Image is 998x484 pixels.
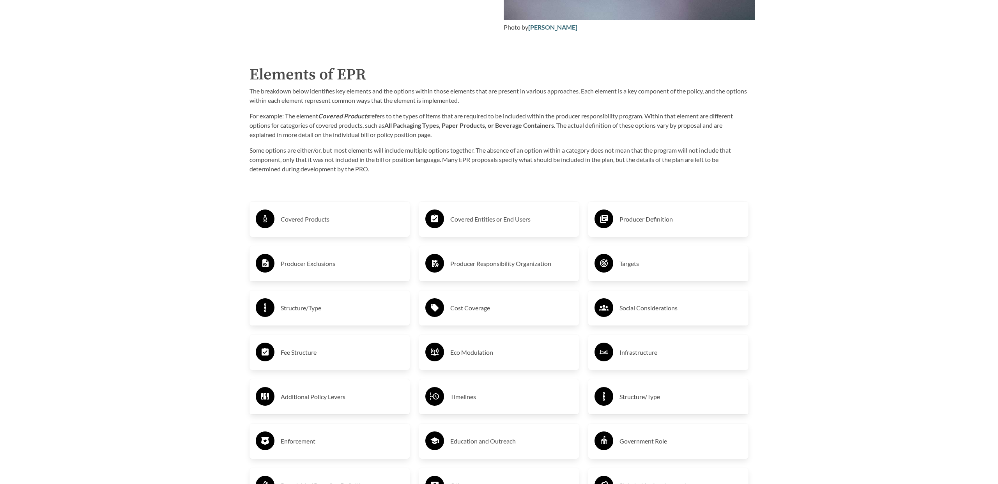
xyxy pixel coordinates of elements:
h3: Social Considerations [619,302,742,314]
h3: Cost Coverage [450,302,573,314]
h3: Structure/Type [281,302,403,314]
h3: Infrastructure [619,346,742,359]
h3: Producer Responsibility Organization [450,257,573,270]
h3: Timelines [450,391,573,403]
strong: All Packaging Types, Paper Products, or Beverage Containers [384,121,554,129]
h3: Covered Entities or End Users [450,213,573,225]
div: Photo by [504,23,755,32]
h3: Additional Policy Levers [281,391,403,403]
strong: Covered Products [318,112,369,120]
h3: Eco Modulation [450,346,573,359]
a: [PERSON_NAME] [528,23,577,31]
h2: Elements of EPR [249,63,748,86]
h3: Covered Products [281,213,403,225]
h3: Enforcement [281,435,403,447]
p: For example: The element refers to the types of items that are required to be included within the... [249,111,748,139]
p: The breakdown below identifies key elements and the options within those elements that are presen... [249,86,748,105]
h3: Education and Outreach [450,435,573,447]
p: Some options are either/or, but most elements will include multiple options together. The absence... [249,146,748,174]
h3: Producer Definition [619,213,742,225]
h3: Structure/Type [619,391,742,403]
h3: Targets [619,257,742,270]
h3: Government Role [619,435,742,447]
h3: Fee Structure [281,346,403,359]
h3: Producer Exclusions [281,257,403,270]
